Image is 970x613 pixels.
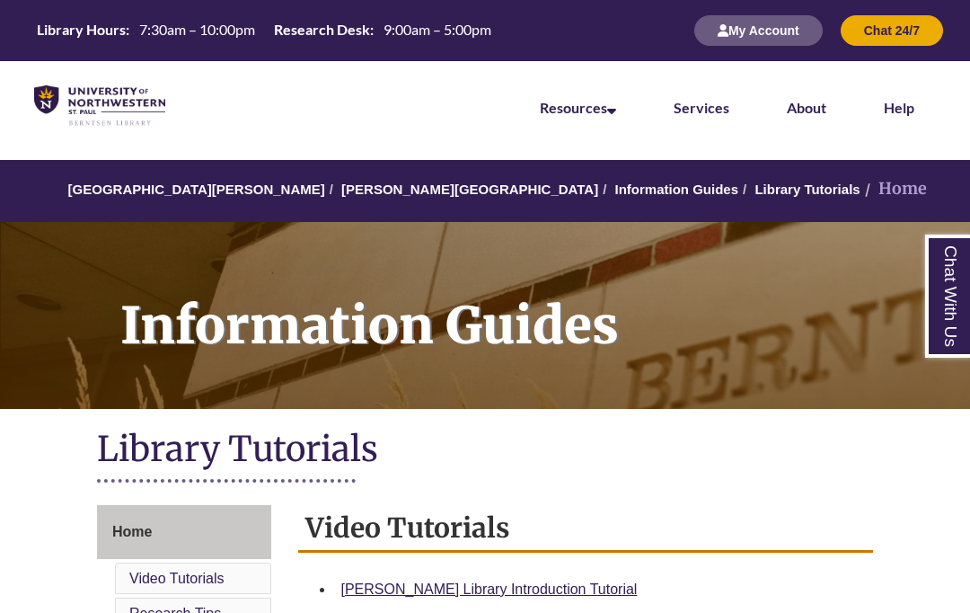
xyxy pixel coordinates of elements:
a: Chat 24/7 [841,22,943,38]
a: About [787,99,826,116]
a: [GEOGRAPHIC_DATA][PERSON_NAME] [68,182,325,197]
img: UNWSP Library Logo [34,85,165,127]
a: Library Tutorials [754,182,860,197]
a: Help [884,99,914,116]
h2: Video Tutorials [298,505,874,553]
span: 7:30am – 10:00pm [139,21,255,38]
th: Research Desk: [267,20,376,40]
a: Hours Today [30,20,498,41]
a: Resources [540,99,616,116]
table: Hours Today [30,20,498,40]
th: Library Hours: [30,20,132,40]
a: Services [674,99,729,116]
button: My Account [694,15,823,46]
a: My Account [694,22,823,38]
a: Home [97,505,271,559]
li: Home [860,176,927,202]
h1: Information Guides [101,222,970,386]
h1: Library Tutorials [97,427,873,475]
a: Video Tutorials [129,571,225,586]
a: [PERSON_NAME][GEOGRAPHIC_DATA] [341,182,598,197]
span: Home [112,524,152,539]
a: Information Guides [615,182,739,197]
span: 9:00am – 5:00pm [384,21,491,38]
a: [PERSON_NAME] Library Introduction Tutorial [341,582,638,597]
button: Chat 24/7 [841,15,943,46]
